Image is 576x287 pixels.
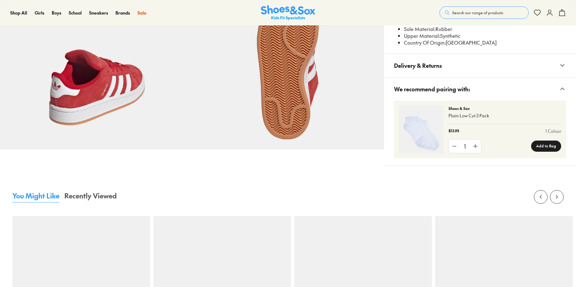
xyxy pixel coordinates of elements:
[531,141,561,152] button: Add to Bag
[69,10,82,16] a: School
[137,10,146,16] a: Sale
[35,10,44,16] a: Girls
[404,26,566,33] li: Rubber
[404,39,566,46] li: [GEOGRAPHIC_DATA]
[545,128,561,134] a: 1 Colour
[64,191,117,202] button: Recently Viewed
[384,54,576,77] button: Delivery & Returns
[448,106,561,111] p: Shoes & Sox
[261,5,315,20] a: Shoes & Sox
[115,10,130,16] a: Brands
[448,112,561,119] p: Plain Low Cut 3 Pack
[394,56,442,75] span: Delivery & Returns
[460,140,470,153] div: 1
[399,106,444,153] img: 4-356389_1
[448,128,459,134] p: $12.95
[404,33,566,39] li: Synthetic
[10,10,27,16] a: Shop All
[384,77,576,101] button: We recommend pairing with:
[452,10,503,15] span: Search our range of products
[89,10,108,16] a: Sneakers
[404,39,446,46] span: Country Of Origin:
[404,32,440,39] span: Upper Material:
[394,80,470,98] span: We recommend pairing with:
[440,7,529,19] button: Search our range of products
[404,25,435,32] span: Sole Material:
[12,191,59,202] button: You Might Like
[261,5,315,20] img: SNS_Logo_Responsive.svg
[52,10,61,16] a: Boys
